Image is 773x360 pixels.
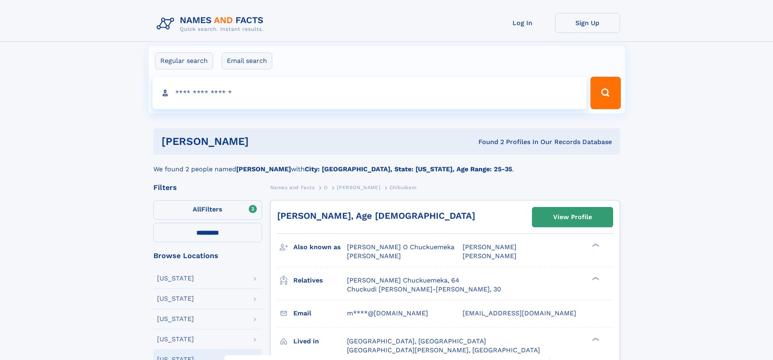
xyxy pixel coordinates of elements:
div: View Profile [553,208,592,226]
span: [EMAIL_ADDRESS][DOMAIN_NAME] [463,309,576,317]
b: [PERSON_NAME] [236,165,291,173]
h3: Also known as [293,240,347,254]
div: [US_STATE] [157,295,194,302]
h3: Lived in [293,334,347,348]
span: [PERSON_NAME] [337,185,380,190]
div: [US_STATE] [157,275,194,282]
input: search input [153,77,587,109]
a: [PERSON_NAME], Age [DEMOGRAPHIC_DATA] [277,211,475,221]
span: [PERSON_NAME] O Chuckuemeka [347,243,454,251]
a: Log In [490,13,555,33]
div: [US_STATE] [157,316,194,322]
h1: [PERSON_NAME] [161,136,364,147]
label: Filters [153,200,262,220]
div: ❯ [590,243,600,248]
span: O [324,185,328,190]
a: [PERSON_NAME] [337,182,380,192]
div: Found 2 Profiles In Our Records Database [364,138,612,147]
span: [GEOGRAPHIC_DATA], [GEOGRAPHIC_DATA] [347,337,486,345]
div: [US_STATE] [157,336,194,343]
h3: Relatives [293,274,347,287]
span: All [193,205,201,213]
a: [PERSON_NAME] Chuckuemeka, 64 [347,276,459,285]
span: [GEOGRAPHIC_DATA][PERSON_NAME], [GEOGRAPHIC_DATA] [347,346,540,354]
a: View Profile [532,207,613,227]
div: Browse Locations [153,252,262,259]
label: Email search [222,52,272,69]
h3: Email [293,306,347,320]
button: Search Button [590,77,620,109]
div: Filters [153,184,262,191]
span: [PERSON_NAME] [463,252,517,260]
img: Logo Names and Facts [153,13,270,35]
div: ❯ [590,276,600,281]
span: [PERSON_NAME] [347,252,401,260]
div: We found 2 people named with . [153,155,620,174]
a: O [324,182,328,192]
a: Names and Facts [270,182,315,192]
span: [PERSON_NAME] [463,243,517,251]
span: Chibuikem [390,185,416,190]
b: City: [GEOGRAPHIC_DATA], State: [US_STATE], Age Range: 25-35 [305,165,512,173]
label: Regular search [155,52,213,69]
a: Chuckudi [PERSON_NAME]-[PERSON_NAME], 30 [347,285,501,294]
div: ❯ [590,336,600,342]
a: Sign Up [555,13,620,33]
